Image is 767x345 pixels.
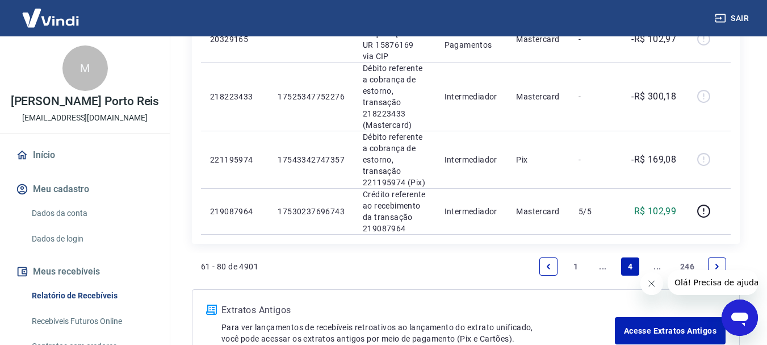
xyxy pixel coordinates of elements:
p: [EMAIL_ADDRESS][DOMAIN_NAME] [22,112,148,124]
a: Jump forward [648,257,667,276]
a: Jump backward [594,257,612,276]
p: Mastercard [516,34,560,45]
a: Page 4 is your current page [621,257,639,276]
p: -R$ 102,97 [631,32,676,46]
a: Page 246 [676,257,699,276]
div: M [62,45,108,91]
button: Sair [712,8,753,29]
a: Dados da conta [27,202,156,225]
p: Intermediador [445,154,498,165]
p: 5/5 [579,206,612,217]
p: Pix [516,154,560,165]
p: Vindi Pagamentos [445,28,498,51]
p: 221195974 [210,154,259,165]
p: -R$ 300,18 [631,90,676,103]
p: - [579,34,612,45]
p: Débito referente à liquidação da UR 15876169 via CIP [363,16,426,62]
a: Next page [708,257,726,276]
p: Intermediador [445,206,498,217]
a: Page 1 [567,257,585,276]
iframe: Fechar mensagem [640,272,663,295]
a: Dados de login [27,227,156,251]
p: Extratos Antigos [221,304,615,317]
button: Meu cadastro [14,177,156,202]
p: - [579,154,612,165]
p: -R$ 169,08 [631,153,676,167]
img: ícone [206,305,217,315]
p: - [579,91,612,102]
ul: Pagination [535,253,731,280]
p: 219087964 [210,206,259,217]
a: Previous page [539,257,558,276]
img: Vindi [14,1,87,35]
p: 17543342747357 [278,154,345,165]
iframe: Mensagem da empresa [668,270,758,295]
a: Recebíveis Futuros Online [27,310,156,333]
p: Intermediador [445,91,498,102]
p: 218223433 [210,91,259,102]
p: R$ 102,99 [634,205,677,218]
p: [PERSON_NAME] Porto Reis [11,95,160,107]
span: Olá! Precisa de ajuda? [7,8,95,17]
p: Mastercard [516,206,560,217]
p: Débito referente a cobrança de estorno, transação 221195974 (Pix) [363,131,426,188]
a: Acesse Extratos Antigos [615,317,726,344]
p: Crédito referente ao recebimento da transação 219087964 [363,189,426,234]
p: 20329165 [210,34,259,45]
a: Relatório de Recebíveis [27,284,156,307]
p: 17525347752276 [278,91,345,102]
p: 17530237696743 [278,206,345,217]
button: Meus recebíveis [14,259,156,284]
p: Para ver lançamentos de recebíveis retroativos ao lançamento do extrato unificado, você pode aces... [221,322,615,344]
iframe: Botão para abrir a janela de mensagens [722,300,758,336]
p: 61 - 80 de 4901 [201,261,258,272]
a: Início [14,143,156,168]
p: Mastercard [516,91,560,102]
p: Débito referente a cobrança de estorno, transação 218223433 (Mastercard) [363,63,426,131]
